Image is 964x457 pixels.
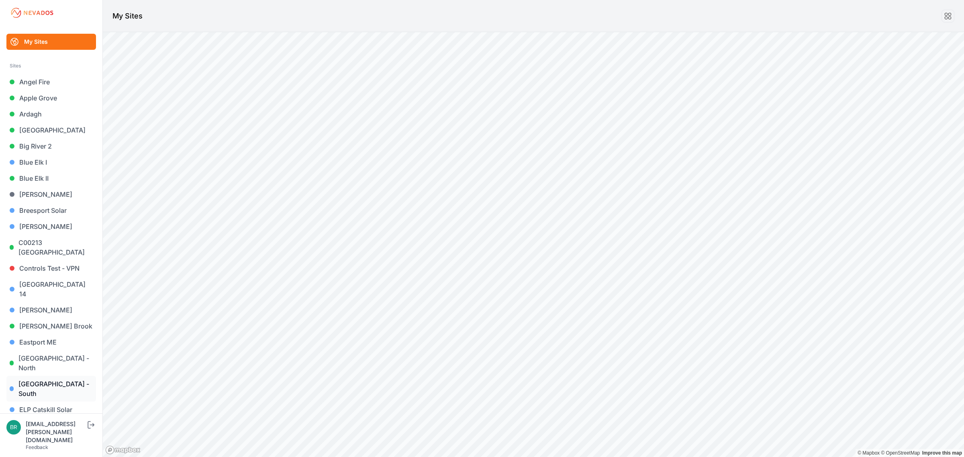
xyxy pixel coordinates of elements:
a: ELP Catskill Solar [6,402,96,418]
a: Blue Elk I [6,154,96,170]
a: Angel Fire [6,74,96,90]
a: [PERSON_NAME] [6,218,96,235]
a: [PERSON_NAME] [6,302,96,318]
a: Mapbox [858,450,880,456]
a: Feedback [26,444,48,450]
a: Blue Elk II [6,170,96,186]
a: My Sites [6,34,96,50]
a: Mapbox logo [105,445,141,455]
a: Apple Grove [6,90,96,106]
a: Controls Test - VPN [6,260,96,276]
a: [GEOGRAPHIC_DATA] - North [6,350,96,376]
div: [EMAIL_ADDRESS][PERSON_NAME][DOMAIN_NAME] [26,420,86,444]
a: C00213 [GEOGRAPHIC_DATA] [6,235,96,260]
img: brayden.sanford@nevados.solar [6,420,21,435]
h1: My Sites [112,10,143,22]
a: Ardagh [6,106,96,122]
a: Breesport Solar [6,202,96,218]
a: [GEOGRAPHIC_DATA] [6,122,96,138]
a: Big River 2 [6,138,96,154]
a: Eastport ME [6,334,96,350]
a: Map feedback [922,450,962,456]
a: [GEOGRAPHIC_DATA] - South [6,376,96,402]
img: Nevados [10,6,55,19]
div: Sites [10,61,93,71]
a: [PERSON_NAME] Brook [6,318,96,334]
a: [PERSON_NAME] [6,186,96,202]
a: OpenStreetMap [881,450,920,456]
a: [GEOGRAPHIC_DATA] 14 [6,276,96,302]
